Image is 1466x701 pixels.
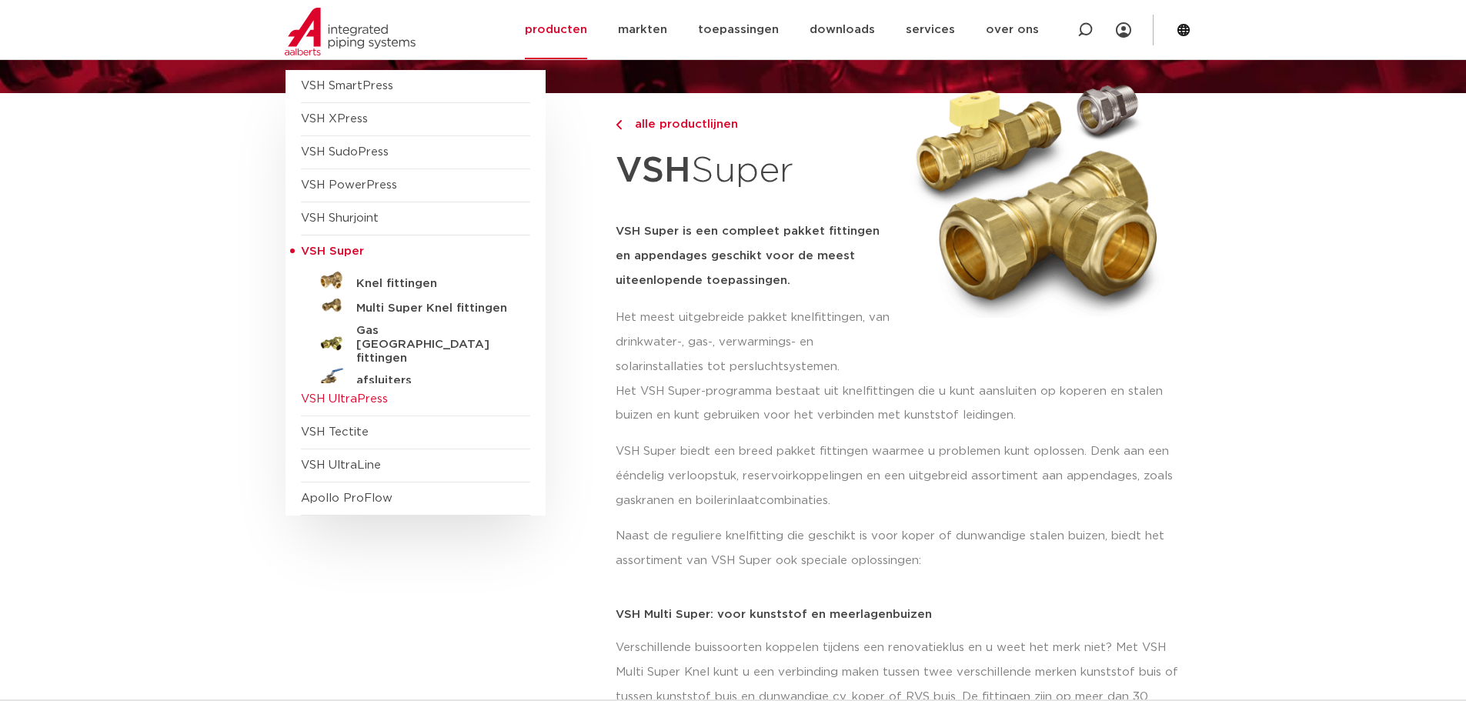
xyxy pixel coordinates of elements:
a: VSH SudoPress [301,146,389,158]
h1: Super [616,142,894,201]
a: VSH PowerPress [301,179,397,191]
p: Het meest uitgebreide pakket knelfittingen, van drinkwater-, gas-, verwarmings- en solarinstallat... [616,305,894,379]
a: Multi Super Knel fittingen [301,293,530,318]
h5: afsluiters [356,374,509,388]
a: afsluiters [301,366,530,390]
a: VSH Shurjoint [301,212,379,224]
a: VSH Tectite [301,426,369,438]
a: Gas [GEOGRAPHIC_DATA] fittingen [301,318,530,366]
h5: Knel fittingen [356,277,509,291]
a: VSH UltraLine [301,459,381,471]
h5: Multi Super Knel fittingen [356,302,509,315]
a: VSH UltraPress [301,393,388,405]
a: alle productlijnen [616,115,894,134]
p: Naast de reguliere knelfitting die geschikt is voor koper of dunwandige stalen buizen, biedt het ... [616,524,1181,573]
strong: VSH [616,153,691,189]
h5: VSH Super is een compleet pakket fittingen en appendages geschikt voor de meest uiteenlopende toe... [616,219,894,293]
a: Knel fittingen [301,269,530,293]
a: VSH SmartPress [301,80,393,92]
p: VSH Multi Super: voor kunststof en meerlagenbuizen [616,609,1181,620]
a: VSH XPress [301,113,368,125]
span: VSH Super [301,245,364,257]
p: Het VSH Super-programma bestaat uit knelfittingen die u kunt aansluiten op koperen en stalen buiz... [616,379,1181,429]
p: VSH Super biedt een breed pakket fittingen waarmee u problemen kunt oplossen. Denk aan een ééndel... [616,439,1181,513]
span: alle productlijnen [626,119,738,130]
a: Apollo ProFlow [301,492,392,504]
img: chevron-right.svg [616,120,622,130]
h5: Gas [GEOGRAPHIC_DATA] fittingen [356,324,509,366]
